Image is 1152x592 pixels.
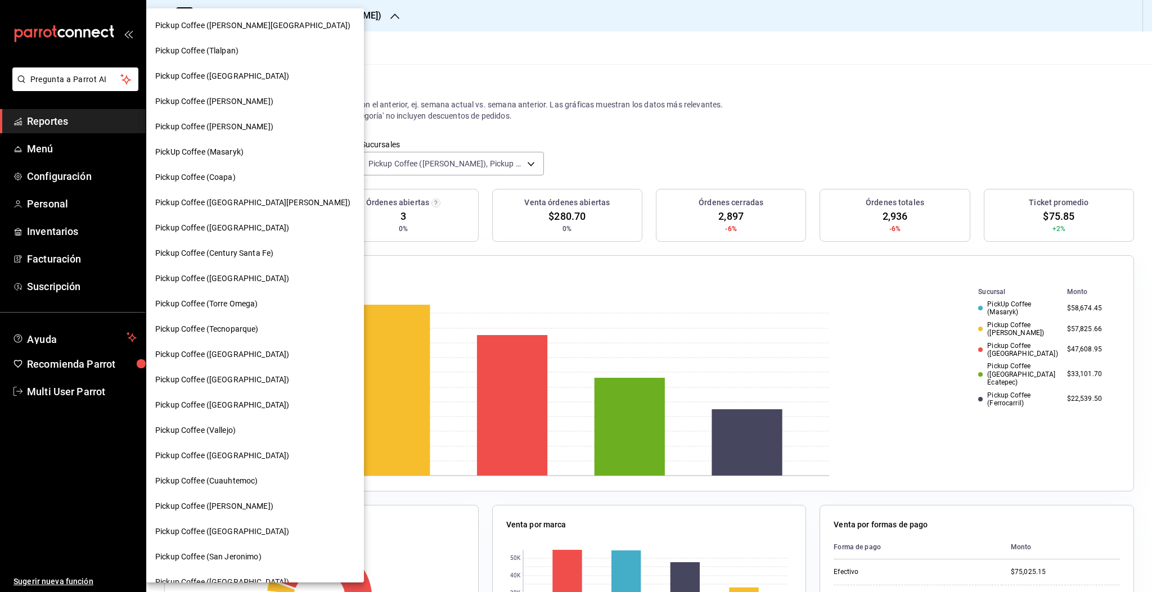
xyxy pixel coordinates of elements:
[155,171,236,183] span: Pickup Coffee (Coapa)
[155,197,350,209] span: Pickup Coffee ([GEOGRAPHIC_DATA][PERSON_NAME])
[146,190,364,215] div: Pickup Coffee ([GEOGRAPHIC_DATA][PERSON_NAME])
[146,544,364,570] div: Pickup Coffee (San Jeronimo)
[155,323,259,335] span: Pickup Coffee (Tecnoparque)
[155,222,289,234] span: Pickup Coffee ([GEOGRAPHIC_DATA])
[155,551,262,563] span: Pickup Coffee (San Jeronimo)
[155,273,289,284] span: Pickup Coffee ([GEOGRAPHIC_DATA])
[155,247,273,259] span: Pickup Coffee (Century Santa Fe)
[146,215,364,241] div: Pickup Coffee ([GEOGRAPHIC_DATA])
[155,96,273,107] span: Pickup Coffee ([PERSON_NAME])
[155,298,258,310] span: Pickup Coffee (Torre Omega)
[146,494,364,519] div: Pickup Coffee ([PERSON_NAME])
[155,450,289,462] span: Pickup Coffee ([GEOGRAPHIC_DATA])
[155,374,289,386] span: Pickup Coffee ([GEOGRAPHIC_DATA])
[155,526,289,537] span: Pickup Coffee ([GEOGRAPHIC_DATA])
[146,165,364,190] div: Pickup Coffee (Coapa)
[146,367,364,392] div: Pickup Coffee ([GEOGRAPHIC_DATA])
[155,121,273,133] span: Pickup Coffee ([PERSON_NAME])
[146,64,364,89] div: Pickup Coffee ([GEOGRAPHIC_DATA])
[146,392,364,418] div: Pickup Coffee ([GEOGRAPHIC_DATA])
[146,241,364,266] div: Pickup Coffee (Century Santa Fe)
[146,89,364,114] div: Pickup Coffee ([PERSON_NAME])
[155,475,258,487] span: Pickup Coffee (Cuauhtemoc)
[146,291,364,317] div: Pickup Coffee (Torre Omega)
[155,349,289,360] span: Pickup Coffee ([GEOGRAPHIC_DATA])
[146,38,364,64] div: Pickup Coffee (Tlalpan)
[146,468,364,494] div: Pickup Coffee (Cuauhtemoc)
[155,70,289,82] span: Pickup Coffee ([GEOGRAPHIC_DATA])
[146,342,364,367] div: Pickup Coffee ([GEOGRAPHIC_DATA])
[155,424,236,436] span: Pickup Coffee (Vallejo)
[146,266,364,291] div: Pickup Coffee ([GEOGRAPHIC_DATA])
[155,576,289,588] span: Pickup Coffee ([GEOGRAPHIC_DATA])
[155,45,238,57] span: Pickup Coffee (Tlalpan)
[155,399,289,411] span: Pickup Coffee ([GEOGRAPHIC_DATA])
[155,500,273,512] span: Pickup Coffee ([PERSON_NAME])
[146,139,364,165] div: PickUp Coffee (Masaryk)
[146,13,364,38] div: Pickup Coffee ([PERSON_NAME][GEOGRAPHIC_DATA])
[155,146,244,158] span: PickUp Coffee (Masaryk)
[146,418,364,443] div: Pickup Coffee (Vallejo)
[146,114,364,139] div: Pickup Coffee ([PERSON_NAME])
[155,20,350,31] span: Pickup Coffee ([PERSON_NAME][GEOGRAPHIC_DATA])
[146,317,364,342] div: Pickup Coffee (Tecnoparque)
[146,519,364,544] div: Pickup Coffee ([GEOGRAPHIC_DATA])
[146,443,364,468] div: Pickup Coffee ([GEOGRAPHIC_DATA])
